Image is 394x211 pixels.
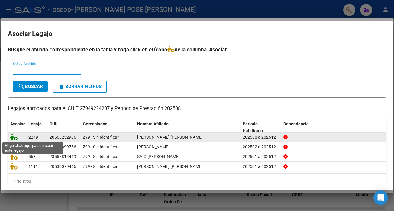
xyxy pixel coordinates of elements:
datatable-header-cell: Legajo [26,117,47,137]
datatable-header-cell: CUIL [47,117,80,137]
span: Legajo [28,121,42,126]
span: RIVAROLA RAMSEYER DAMIAN ESTEBAN [137,164,203,169]
datatable-header-cell: Periodo Habilitado [240,117,281,137]
span: Z99 - Sin Identificar [83,154,119,159]
span: 156 [28,144,36,149]
span: Z99 - Sin Identificar [83,164,119,169]
span: Nombre Afiliado [137,121,169,126]
span: 2249 [28,135,38,140]
div: 202501 a 202512 [243,163,279,170]
span: Periodo Habilitado [243,121,263,133]
span: 1111 [28,164,38,169]
p: Legajos aprobados para el CUIT 27949224207 y Período de Prestación 202508 [8,105,386,113]
div: 202501 a 202512 [243,153,279,160]
span: Z99 - Sin Identificar [83,135,119,140]
span: Buscar [18,84,43,89]
span: Borrar Filtros [58,84,102,89]
span: ZALAZAR ACOSTA ABIEL ALEXANDER [137,135,203,140]
div: 4 registros [8,174,386,189]
span: CUIL [50,121,59,126]
h2: Asociar Legajo [8,28,386,40]
div: 20530079466 [50,163,76,170]
span: Asociar [10,121,25,126]
span: Gerenciador [83,121,107,126]
span: 568 [28,154,36,159]
span: SAND YAGO JOEL [137,144,170,149]
span: SAIG CORDOBA ISMAEL DAVID [137,154,180,159]
span: Dependencia [283,121,309,126]
div: 20568252986 [50,134,76,141]
button: Borrar Filtros [53,81,107,93]
mat-icon: search [18,83,25,90]
h4: Busque el afiliado correspondiente en la tabla y haga click en el ícono de la columna "Asociar". [8,46,386,54]
mat-icon: delete [58,83,65,90]
span: Z99 - Sin Identificar [83,144,119,149]
div: 23557814469 [50,153,76,160]
div: Open Intercom Messenger [373,190,388,205]
div: 202502 a 202512 [243,143,279,150]
datatable-header-cell: Asociar [8,117,26,137]
datatable-header-cell: Gerenciador [80,117,135,137]
datatable-header-cell: Dependencia [281,117,386,137]
datatable-header-cell: Nombre Afiliado [135,117,240,137]
div: 202508 a 202512 [243,134,279,141]
div: 20541399756 [50,143,76,150]
button: Buscar [13,81,48,92]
